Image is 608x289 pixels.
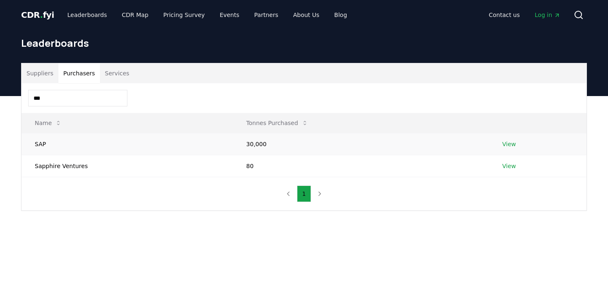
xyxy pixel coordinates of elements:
a: Contact us [482,7,527,22]
td: 80 [233,155,489,177]
span: . [40,10,43,20]
a: View [502,140,516,148]
a: About Us [287,7,326,22]
a: Pricing Survey [157,7,211,22]
button: 1 [297,185,311,202]
span: CDR fyi [21,10,54,20]
button: Name [28,115,68,131]
a: Leaderboards [61,7,114,22]
a: CDR.fyi [21,9,54,21]
button: Purchasers [58,63,100,83]
a: Partners [248,7,285,22]
span: Log in [535,11,560,19]
td: SAP [22,133,233,155]
a: View [502,162,516,170]
a: Blog [328,7,354,22]
button: Services [100,63,134,83]
button: Tonnes Purchased [239,115,314,131]
nav: Main [61,7,354,22]
button: Suppliers [22,63,58,83]
a: CDR Map [115,7,155,22]
h1: Leaderboards [21,36,587,50]
td: Sapphire Ventures [22,155,233,177]
a: Log in [528,7,567,22]
nav: Main [482,7,567,22]
a: Events [213,7,246,22]
td: 30,000 [233,133,489,155]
